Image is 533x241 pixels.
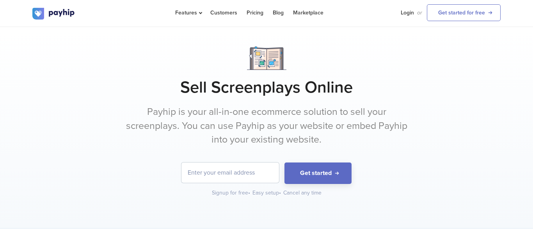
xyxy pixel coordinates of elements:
div: Signup for free [212,189,251,197]
span: Features [175,9,201,16]
img: Notebook.png [247,46,286,70]
div: Easy setup [252,189,282,197]
a: Get started for free [427,4,501,21]
img: logo.svg [32,8,75,20]
input: Enter your email address [181,162,279,183]
div: Cancel any time [283,189,322,197]
button: Get started [284,162,352,184]
span: • [248,189,250,196]
span: • [279,189,281,196]
h1: Sell Screenplays Online [32,78,501,97]
p: Payhip is your all-in-one ecommerce solution to sell your screenplays. You can use Payhip as your... [120,105,413,147]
